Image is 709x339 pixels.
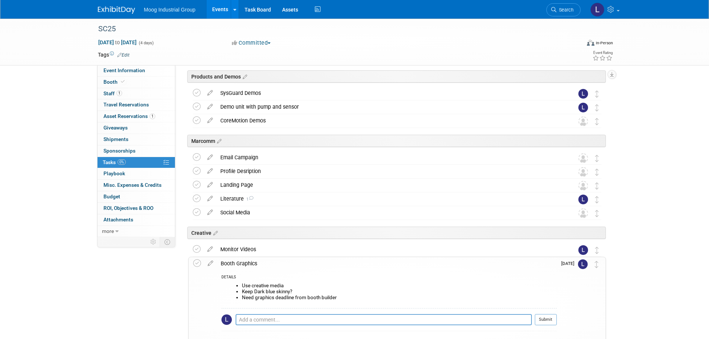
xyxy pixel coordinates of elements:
a: Sponsorships [98,145,175,157]
a: edit [204,260,217,267]
span: Misc. Expenses & Credits [103,182,162,188]
a: Tasks0% [98,157,175,168]
i: Move task [595,169,599,176]
span: Event Information [103,67,145,73]
a: Edit sections [211,229,218,236]
div: Products and Demos [187,70,606,83]
div: Event Rating [593,51,613,55]
a: Misc. Expenses & Credits [98,180,175,191]
li: Need graphics deadline from booth builder [242,295,557,301]
img: Laura Reilly [578,89,588,99]
span: (4 days) [138,41,154,45]
a: Event Information [98,65,175,76]
a: Edit sections [241,73,247,80]
i: Move task [595,118,599,125]
button: Committed [229,39,274,47]
span: Attachments [103,217,133,223]
a: Budget [98,191,175,202]
a: Attachments [98,214,175,226]
div: Landing Page [217,179,563,191]
a: edit [204,154,217,161]
a: edit [204,103,217,110]
i: Move task [595,155,599,162]
div: SysGuard Demos [217,87,563,99]
img: Laura Reilly [590,3,604,17]
div: Creative [187,227,606,239]
div: SC25 [96,22,569,36]
div: Social Media [217,206,563,219]
div: DETAILS [221,275,557,281]
a: edit [204,209,217,216]
a: Travel Reservations [98,99,175,111]
span: Staff [103,90,122,96]
i: Move task [595,210,599,217]
img: Unassigned [578,167,588,177]
li: Use creative media [242,283,557,289]
img: Unassigned [578,208,588,218]
a: edit [204,195,217,202]
span: 1 [116,90,122,96]
div: CoreMotion Demos [217,114,563,127]
img: Laura Reilly [578,259,588,269]
div: Demo unit with pump and sensor [217,100,563,113]
td: Toggle Event Tabs [160,237,175,247]
img: Laura Reilly [578,103,588,112]
span: more [102,228,114,234]
span: Budget [103,194,120,199]
div: Marcomm [187,135,606,147]
span: 1 [244,197,253,202]
span: Tasks [103,159,126,165]
span: 1 [150,113,155,119]
a: Asset Reservations1 [98,111,175,122]
a: edit [204,246,217,253]
a: Shipments [98,134,175,145]
a: more [98,226,175,237]
a: Booth [98,77,175,88]
a: edit [204,168,217,175]
span: ROI, Objectives & ROO [103,205,153,211]
td: Tags [98,51,130,58]
a: Giveaways [98,122,175,134]
span: Booth [103,79,126,85]
img: Unassigned [578,116,588,126]
i: Move task [595,104,599,111]
a: edit [204,117,217,124]
img: Laura Reilly [578,195,588,204]
i: Move task [595,182,599,189]
div: In-Person [595,40,613,46]
span: Search [556,7,574,13]
li: Keep Dark blue skinny? [242,289,557,295]
i: Booth reservation complete [121,80,125,84]
i: Move task [595,261,598,268]
a: Edit sections [215,137,221,144]
span: Travel Reservations [103,102,149,108]
span: Asset Reservations [103,113,155,119]
img: Laura Reilly [578,245,588,255]
img: Unassigned [578,153,588,163]
span: to [114,39,121,45]
div: Profile Desription [217,165,563,178]
a: Playbook [98,168,175,179]
span: Playbook [103,170,125,176]
i: Move task [595,90,599,97]
img: Unassigned [578,181,588,191]
div: Monitor Videos [217,243,563,256]
a: Staff1 [98,88,175,99]
i: Move task [595,247,599,254]
span: Shipments [103,136,128,142]
span: [DATE] [DATE] [98,39,137,46]
a: edit [204,90,217,96]
img: Format-Inperson.png [587,40,594,46]
div: Literature [217,192,563,205]
div: Email Campaign [217,151,563,164]
img: Laura Reilly [221,314,232,325]
span: Moog Industrial Group [144,7,196,13]
td: Personalize Event Tab Strip [147,237,160,247]
span: Giveaways [103,125,128,131]
i: Move task [595,196,599,203]
a: Edit [117,52,130,58]
div: Booth Graphics [217,257,557,270]
span: [DATE] [561,261,578,266]
button: Submit [535,314,557,325]
a: ROI, Objectives & ROO [98,203,175,214]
